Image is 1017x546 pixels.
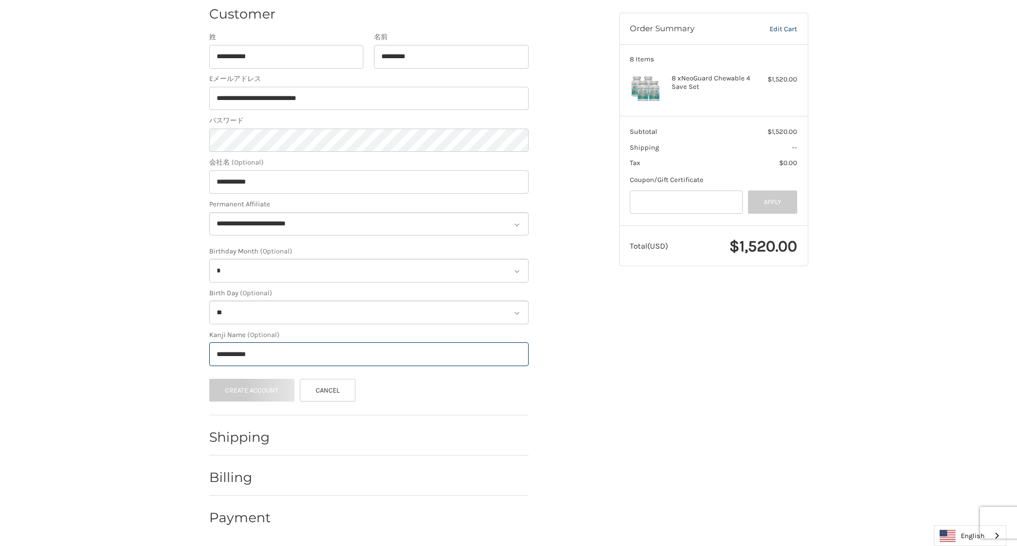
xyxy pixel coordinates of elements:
a: Cancel [300,379,356,402]
h3: Order Summary [630,24,747,34]
span: -- [792,143,797,151]
small: (Optional) [231,158,264,166]
span: Subtotal [630,128,657,135]
label: パスワード [209,115,529,126]
label: Permanent Affiliate [209,199,529,210]
span: Shipping [630,143,659,151]
h2: Shipping [209,429,271,445]
label: Kanji Name [209,330,529,340]
h2: Customer [209,6,275,22]
label: Eメールアドレス [209,74,529,84]
div: Coupon/Gift Certificate [630,175,797,185]
small: (Optional) [260,247,292,255]
span: $1,520.00 [768,128,797,135]
button: Create Account [209,379,295,402]
label: 会社名 [209,157,529,168]
h2: Billing [209,469,271,486]
label: 姓 [209,32,364,42]
span: $1,520.00 [729,236,797,256]
label: Birth Day [209,288,529,298]
label: Birthday Month [209,246,529,257]
label: 名前 [374,32,529,42]
small: (Optional) [247,331,280,339]
h2: Payment [209,509,271,526]
span: $0.00 [779,159,797,167]
small: (Optional) [240,289,272,297]
input: Gift Certificate or Coupon Code [630,190,743,214]
h4: 8 x NeoGuard Chewable 4 Save Set [672,74,753,92]
div: $1,520.00 [755,74,797,85]
span: Tax [630,159,640,167]
span: Total (USD) [630,241,668,251]
h3: 8 Items [630,55,797,63]
button: Apply [748,190,798,214]
a: Edit Cart [747,24,797,34]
